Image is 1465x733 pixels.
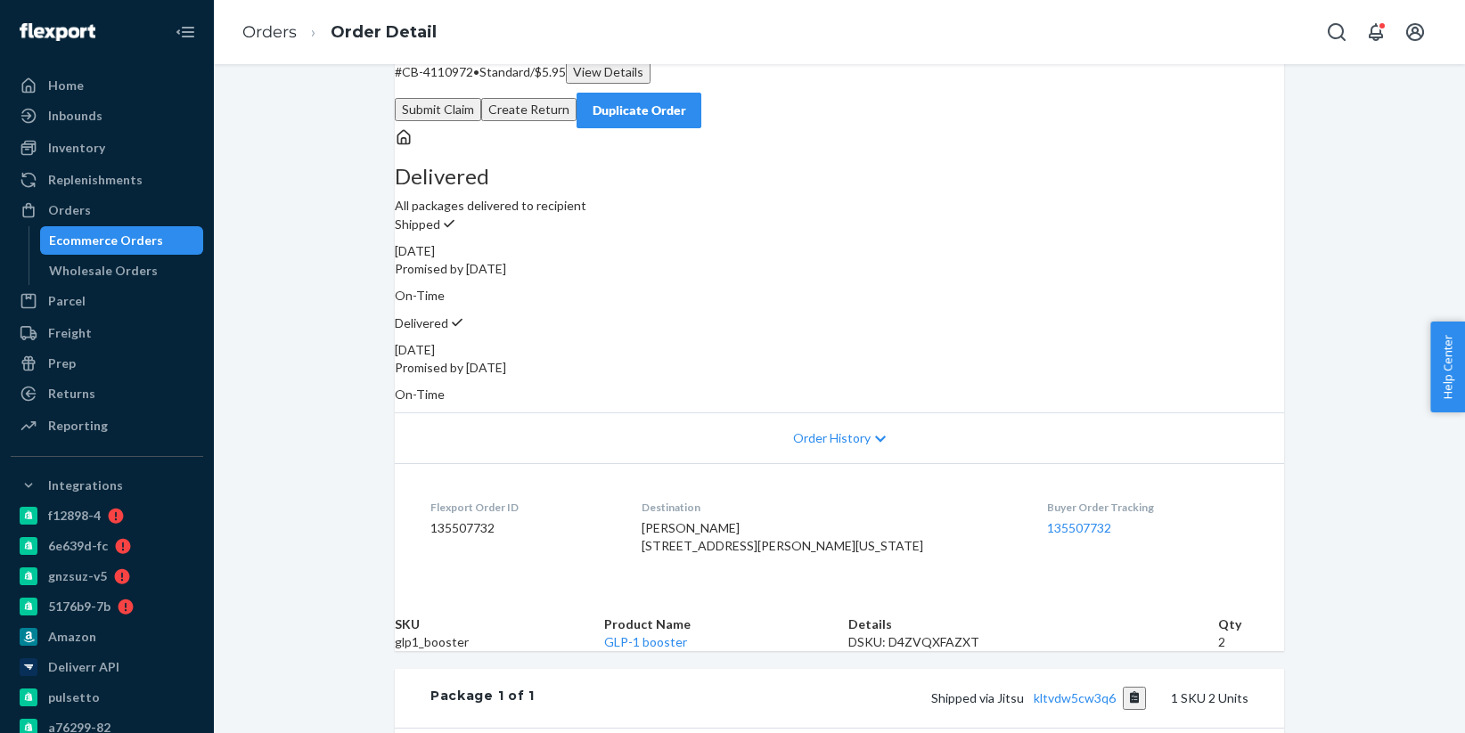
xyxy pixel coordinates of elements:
[11,166,203,194] a: Replenishments
[848,633,1219,651] div: DSKU: D4ZVQXFAZXT
[395,165,1284,215] div: All packages delivered to recipient
[11,71,203,100] a: Home
[11,683,203,712] a: pulsetto
[481,98,577,121] button: Create Return
[11,653,203,681] a: Deliverr API
[1430,322,1465,412] button: Help Center
[1034,690,1116,705] a: kltvdw5cw3q6
[395,359,1284,377] p: Promised by [DATE]
[48,107,102,125] div: Inbounds
[48,324,92,342] div: Freight
[48,507,101,525] div: f12898-4
[11,349,203,378] a: Prep
[48,417,108,435] div: Reporting
[1218,633,1284,651] td: 2
[395,633,604,651] td: glp1_booster
[1319,14,1355,50] button: Open Search Box
[11,532,203,560] a: 6e639d-fc
[395,215,1284,233] p: Shipped
[1218,615,1284,633] th: Qty
[48,139,105,157] div: Inventory
[48,476,123,494] div: Integrations
[228,6,451,59] ol: breadcrumbs
[48,354,76,372] div: Prep
[40,226,204,255] a: Ecommerce Orders
[793,429,871,447] span: Order History
[1358,14,1394,50] button: Open notifications
[49,262,158,280] div: Wholesale Orders
[395,287,1284,305] p: On-Time
[168,14,203,50] button: Close Navigation
[848,615,1219,633] th: Details
[395,98,481,121] button: Submit Claim
[48,77,84,94] div: Home
[395,260,1284,278] p: Promised by [DATE]
[395,165,1284,188] h3: Delivered
[40,257,204,285] a: Wholesale Orders
[592,102,686,119] div: Duplicate Order
[48,171,143,189] div: Replenishments
[430,519,613,537] dd: 135507732
[395,386,1284,403] p: On-Time
[642,500,1018,515] dt: Destination
[604,634,687,649] a: GLP-1 booster
[395,61,1284,84] p: # CB-4110972 / $5.95
[1397,14,1433,50] button: Open account menu
[479,64,530,79] span: Standard
[642,520,923,553] span: [PERSON_NAME] [STREET_ADDRESS][PERSON_NAME][US_STATE]
[1047,520,1111,535] a: 135507732
[577,93,701,128] button: Duplicate Order
[48,658,119,676] div: Deliverr API
[11,102,203,130] a: Inbounds
[11,471,203,500] button: Integrations
[535,687,1248,710] div: 1 SKU 2 Units
[604,615,848,633] th: Product Name
[11,196,203,224] a: Orders
[11,379,203,408] a: Returns
[395,314,1284,332] p: Delivered
[573,63,643,81] div: View Details
[48,385,95,403] div: Returns
[48,567,107,585] div: gnzsuz-v5
[48,688,100,706] div: pulsetto
[20,23,95,41] img: Flexport logo
[11,592,203,621] a: 5176b9-7b
[473,64,479,79] span: •
[395,242,1284,260] div: [DATE]
[48,628,96,646] div: Amazon
[395,615,604,633] th: SKU
[1047,500,1248,515] dt: Buyer Order Tracking
[11,501,203,530] a: f12898-4
[931,690,1147,705] span: Shipped via Jitsu
[430,500,613,515] dt: Flexport Order ID
[11,562,203,590] a: gnzsuz-v5
[49,232,163,249] div: Ecommerce Orders
[11,287,203,315] a: Parcel
[48,201,91,219] div: Orders
[11,319,203,347] a: Freight
[11,411,203,440] a: Reporting
[331,22,437,42] a: Order Detail
[430,687,535,710] div: Package 1 of 1
[242,22,297,42] a: Orders
[48,598,110,615] div: 5176b9-7b
[48,537,108,555] div: 6e639d-fc
[11,134,203,162] a: Inventory
[566,61,651,84] button: View Details
[395,341,1284,359] div: [DATE]
[48,292,86,310] div: Parcel
[11,623,203,651] a: Amazon
[1123,687,1147,710] button: Copy tracking number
